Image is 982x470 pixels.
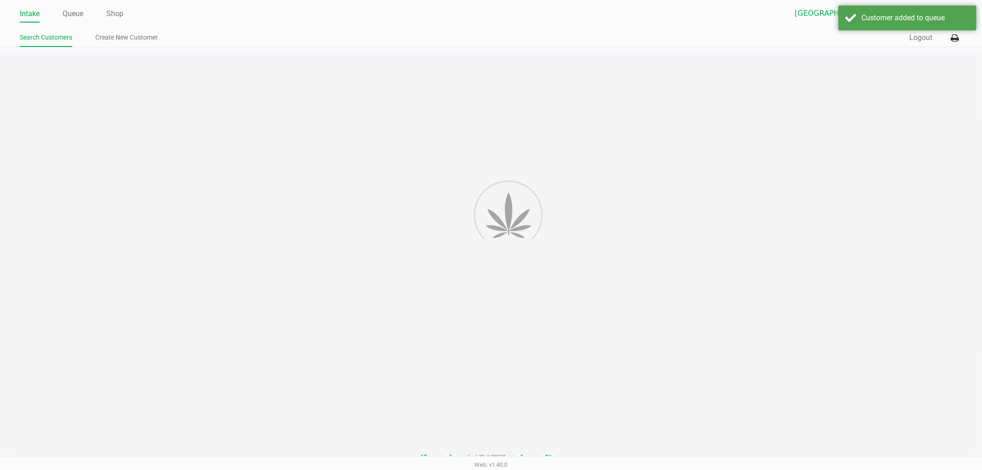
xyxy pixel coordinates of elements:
[63,7,83,20] a: Queue
[861,12,970,23] div: Customer added to queue
[795,8,884,19] span: [GEOGRAPHIC_DATA]
[95,32,158,43] a: Create New Customer
[909,32,932,43] button: Logout
[890,5,903,22] button: Select
[475,461,508,468] span: Web: v1.40.0
[106,7,123,20] a: Shop
[20,32,72,43] a: Search Customers
[20,7,40,20] a: Intake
